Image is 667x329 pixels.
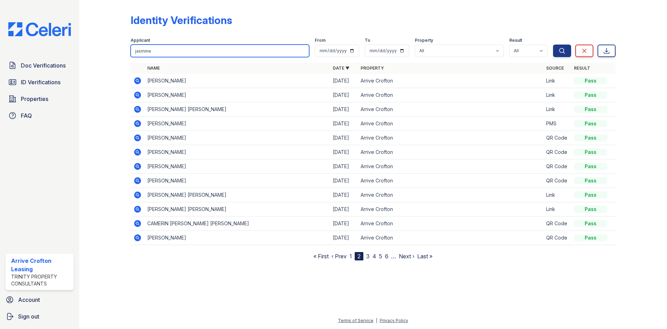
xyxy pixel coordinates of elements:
div: Pass [574,134,607,141]
td: [DATE] [330,231,358,245]
div: Pass [574,220,607,227]
label: Property [415,38,433,43]
td: [PERSON_NAME] [145,174,330,188]
td: QR Code [543,174,571,188]
a: 4 [372,253,376,260]
td: Arrive Crofton [358,159,543,174]
td: Link [543,102,571,117]
label: From [315,38,326,43]
td: Arrive Crofton [358,188,543,202]
label: To [365,38,370,43]
td: QR Code [543,217,571,231]
a: Privacy Policy [380,318,408,323]
td: [PERSON_NAME] [145,131,330,145]
a: Name [147,65,160,71]
td: Link [543,202,571,217]
a: Last » [417,253,433,260]
td: [PERSON_NAME] [PERSON_NAME] [145,102,330,117]
td: [DATE] [330,74,358,88]
td: Arrive Crofton [358,131,543,145]
td: CAMERIN [PERSON_NAME] [PERSON_NAME] [145,217,330,231]
span: Account [18,296,40,304]
label: Result [509,38,522,43]
td: Arrive Crofton [358,88,543,102]
a: Next › [399,253,414,260]
td: [DATE] [330,102,358,117]
div: Pass [574,177,607,184]
td: [DATE] [330,131,358,145]
td: [DATE] [330,188,358,202]
a: Sign out [3,310,76,323]
td: [PERSON_NAME] [145,88,330,102]
div: Pass [574,234,607,241]
td: Arrive Crofton [358,102,543,117]
td: [DATE] [330,88,358,102]
div: 2 [355,252,363,260]
td: Arrive Crofton [358,74,543,88]
a: 1 [349,253,352,260]
td: [PERSON_NAME] [145,159,330,174]
td: Arrive Crofton [358,202,543,217]
div: Pass [574,120,607,127]
td: [DATE] [330,217,358,231]
td: [PERSON_NAME] [145,117,330,131]
td: QR Code [543,131,571,145]
img: CE_Logo_Blue-a8612792a0a2168367f1c8372b55b34899dd931a85d93a1a3d3e32e68fde9ad4.png [3,22,76,36]
a: ID Verifications [6,75,74,89]
a: « First [313,253,329,260]
a: FAQ [6,109,74,123]
td: [DATE] [330,174,358,188]
div: Pass [574,163,607,170]
td: [PERSON_NAME] [PERSON_NAME] [145,188,330,202]
div: Pass [574,149,607,156]
span: ID Verifications [21,78,60,86]
td: [DATE] [330,145,358,159]
span: Sign out [18,312,39,321]
div: Pass [574,206,607,213]
a: Result [574,65,590,71]
td: QR Code [543,159,571,174]
a: Doc Verifications [6,58,74,72]
div: Identity Verifications [131,14,232,26]
div: Pass [574,191,607,198]
a: Properties [6,92,74,106]
a: 5 [379,253,382,260]
td: [PERSON_NAME] [145,231,330,245]
span: … [391,252,396,260]
div: Pass [574,77,607,84]
input: Search by name or phone number [131,45,309,57]
a: ‹ Prev [331,253,347,260]
td: Arrive Crofton [358,174,543,188]
td: [PERSON_NAME] [145,74,330,88]
a: 6 [385,253,388,260]
td: PMS [543,117,571,131]
td: [DATE] [330,159,358,174]
a: Property [361,65,384,71]
td: [DATE] [330,117,358,131]
a: 3 [366,253,370,260]
td: Arrive Crofton [358,231,543,245]
td: [PERSON_NAME] [PERSON_NAME] [145,202,330,217]
td: Link [543,74,571,88]
td: Arrive Crofton [358,145,543,159]
td: QR Code [543,231,571,245]
div: Pass [574,92,607,99]
a: Account [3,293,76,307]
td: Arrive Crofton [358,217,543,231]
a: Terms of Service [338,318,373,323]
td: QR Code [543,145,571,159]
div: | [376,318,377,323]
a: Date ▼ [333,65,349,71]
td: Link [543,188,571,202]
td: [DATE] [330,202,358,217]
div: Arrive Crofton Leasing [11,257,71,273]
span: FAQ [21,111,32,120]
span: Doc Verifications [21,61,66,70]
td: Arrive Crofton [358,117,543,131]
a: Source [546,65,564,71]
label: Applicant [131,38,150,43]
span: Properties [21,95,48,103]
td: [PERSON_NAME] [145,145,330,159]
div: Pass [574,106,607,113]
